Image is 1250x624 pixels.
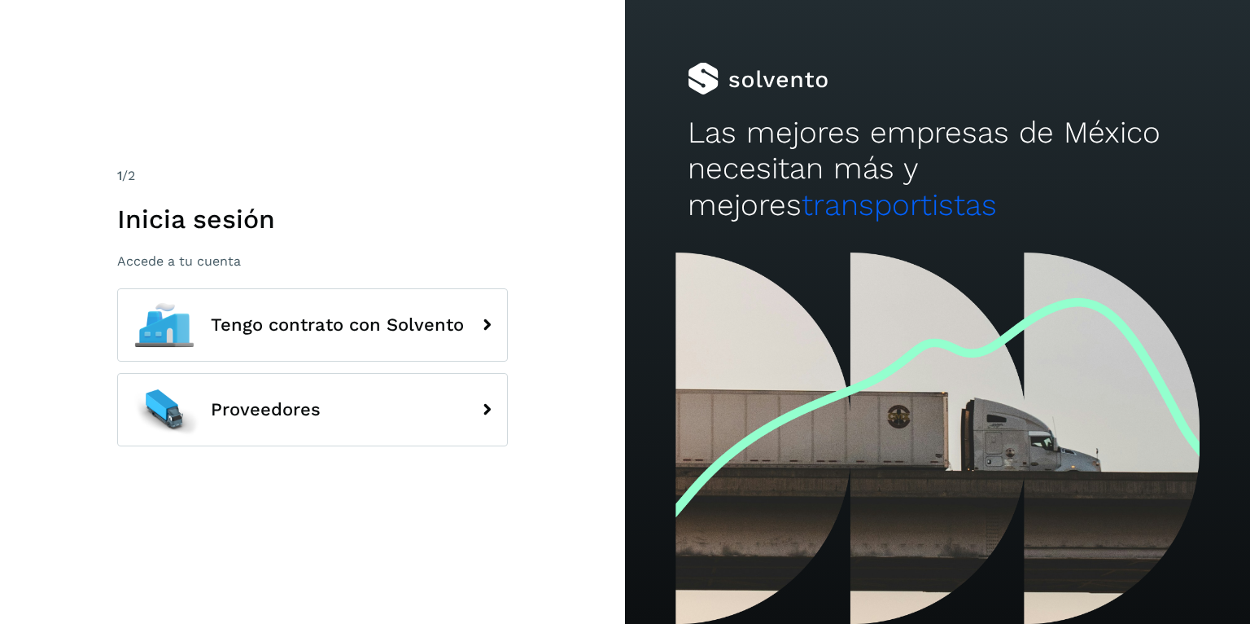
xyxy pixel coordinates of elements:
[117,204,508,235] h1: Inicia sesión
[802,187,997,222] span: transportistas
[211,315,464,335] span: Tengo contrato con Solvento
[688,115,1187,223] h2: Las mejores empresas de México necesitan más y mejores
[117,168,122,183] span: 1
[117,288,508,362] button: Tengo contrato con Solvento
[211,400,321,420] span: Proveedores
[117,166,508,186] div: /2
[117,253,508,269] p: Accede a tu cuenta
[117,373,508,446] button: Proveedores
